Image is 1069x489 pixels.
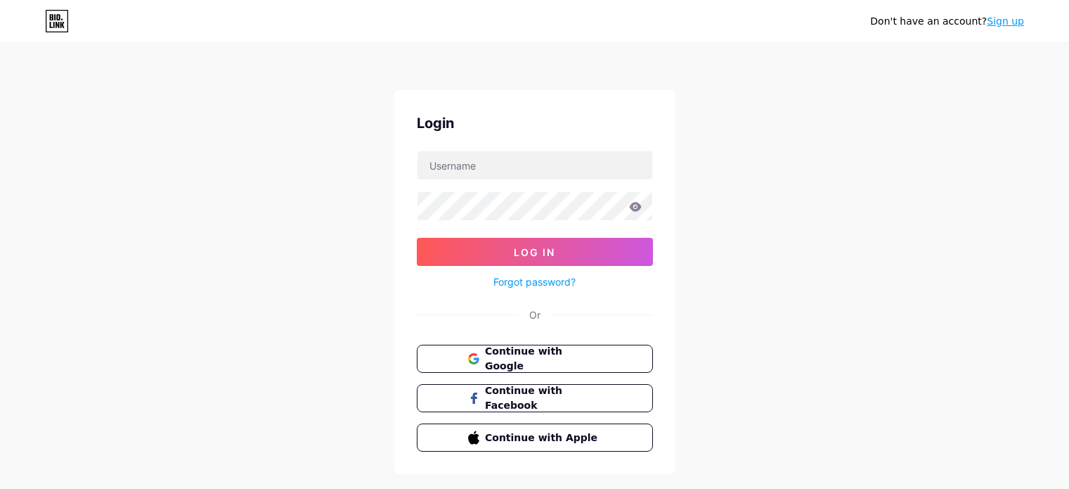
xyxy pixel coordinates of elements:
[417,424,653,452] button: Continue with Apple
[870,14,1024,29] div: Don't have an account?
[493,274,576,289] a: Forgot password?
[485,344,601,374] span: Continue with Google
[485,383,601,413] span: Continue with Facebook
[417,238,653,266] button: Log In
[417,345,653,373] button: Continue with Google
[529,307,540,322] div: Or
[485,431,601,445] span: Continue with Apple
[514,246,555,258] span: Log In
[417,151,652,179] input: Username
[417,384,653,412] button: Continue with Facebook
[987,15,1024,27] a: Sign up
[417,113,653,134] div: Login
